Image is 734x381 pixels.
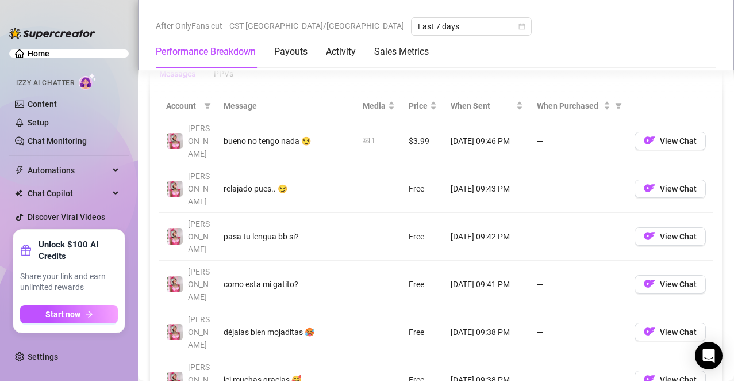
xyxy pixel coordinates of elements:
th: Media [356,95,402,117]
div: Performance Breakdown [156,45,256,59]
span: [PERSON_NAME] [188,219,210,254]
button: OFView Chat [635,227,706,246]
img: OF [644,182,655,194]
th: Price [402,95,444,117]
a: OFView Chat [635,330,706,339]
a: Content [28,100,57,109]
span: Share your link and earn unlimited rewards [20,271,118,294]
td: [DATE] 09:46 PM [444,117,530,165]
div: como esta mi gatito? [224,278,349,291]
td: Free [402,261,444,308]
div: Activity [326,45,356,59]
div: Open Intercom Messenger [695,342,723,369]
th: Message [217,95,356,117]
button: OFView Chat [635,323,706,341]
span: [PERSON_NAME] [188,315,210,349]
span: filter [202,97,213,115]
span: Izzy AI Chatter [16,78,74,89]
span: [PERSON_NAME] [188,267,210,302]
img: OF [644,230,655,242]
button: OFView Chat [635,275,706,294]
span: filter [204,102,211,109]
img: Emili [167,181,183,197]
a: OFView Chat [635,234,706,243]
td: [DATE] 09:38 PM [444,308,530,356]
img: OF [644,326,655,337]
span: View Chat [660,232,697,241]
div: pasa tu lengua bb si? [224,230,349,243]
span: thunderbolt [15,166,24,175]
a: Settings [28,352,58,361]
span: [PERSON_NAME] [188,172,210,206]
div: PPVs [214,67,233,80]
strong: Unlock $100 AI Credits [39,239,118,262]
span: calendar [518,23,525,30]
img: Emili [167,276,183,292]
button: OFView Chat [635,180,706,198]
img: Emili [167,324,183,340]
div: bueno no tengo nada 😏 [224,135,349,147]
span: gift [20,245,32,256]
span: Price [409,100,428,112]
th: When Purchased [530,95,628,117]
img: Emili [167,228,183,245]
span: arrow-right [85,310,93,318]
div: Sales Metrics [374,45,429,59]
img: Chat Copilot [15,189,22,197]
span: picture [363,137,370,144]
img: AI Chatter [79,73,97,90]
span: After OnlyFans cut [156,17,222,35]
td: — [530,213,628,261]
td: $3.99 [402,117,444,165]
span: CST [GEOGRAPHIC_DATA]/[GEOGRAPHIC_DATA] [229,17,404,35]
a: Discover Viral Videos [28,212,105,222]
td: — [530,261,628,308]
td: — [530,117,628,165]
span: Media [363,100,386,112]
a: OFView Chat [635,139,706,148]
a: Chat Monitoring [28,136,87,146]
a: OFView Chat [635,186,706,196]
span: View Chat [660,136,697,146]
img: Emili [167,133,183,149]
a: Home [28,49,49,58]
td: — [530,308,628,356]
span: View Chat [660,280,697,289]
div: Payouts [274,45,308,59]
div: Messages [159,67,195,80]
span: Start now [45,310,80,319]
th: When Sent [444,95,530,117]
td: [DATE] 09:43 PM [444,165,530,213]
span: Automations [28,161,109,180]
button: Start nowarrow-right [20,305,118,323]
span: View Chat [660,184,697,193]
img: OF [644,135,655,146]
div: 1 [371,135,375,146]
span: When Sent [451,100,514,112]
span: filter [613,97,624,115]
button: OFView Chat [635,132,706,150]
td: Free [402,213,444,261]
span: View Chat [660,327,697,337]
td: Free [402,308,444,356]
span: filter [615,102,622,109]
a: Setup [28,118,49,127]
a: OFView Chat [635,282,706,291]
td: — [530,165,628,213]
img: OF [644,278,655,289]
div: relajado pues.. 😏 [224,182,349,195]
td: Free [402,165,444,213]
div: déjalas bien mojaditas 🥵 [224,326,349,338]
span: When Purchased [537,100,601,112]
span: Chat Copilot [28,184,109,203]
span: Account [166,100,199,112]
img: logo-BBDzfeDw.svg [9,28,95,39]
span: Last 7 days [418,18,525,35]
td: [DATE] 09:41 PM [444,261,530,308]
span: [PERSON_NAME] [188,124,210,158]
td: [DATE] 09:42 PM [444,213,530,261]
